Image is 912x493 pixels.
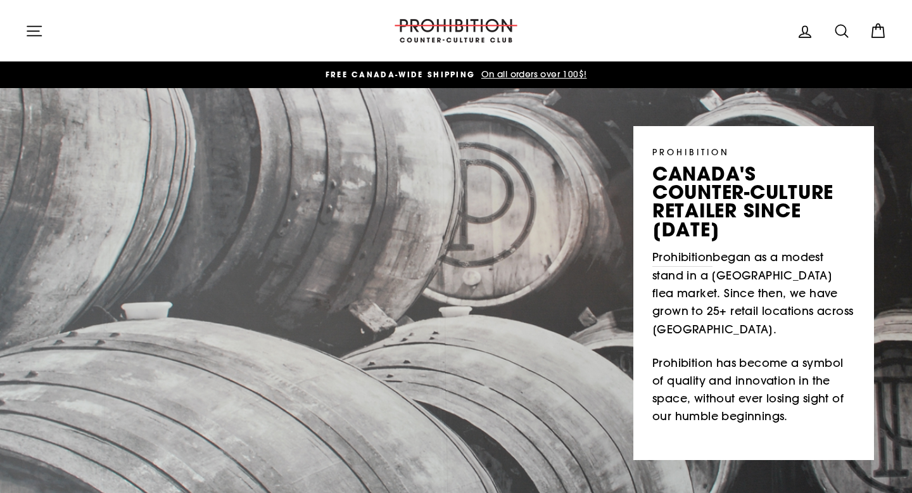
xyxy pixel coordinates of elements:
a: FREE CANADA-WIDE SHIPPING On all orders over 100$! [28,68,883,82]
p: Prohibition has become a symbol of quality and innovation in the space, without ever losing sight... [652,354,855,426]
span: On all orders over 100$! [478,68,587,80]
img: PROHIBITION COUNTER-CULTURE CLUB [393,19,519,42]
p: canada's counter-culture retailer since [DATE] [652,165,855,239]
span: FREE CANADA-WIDE SHIPPING [326,69,476,80]
a: Prohibition [652,248,712,267]
p: began as a modest stand in a [GEOGRAPHIC_DATA] flea market. Since then, we have grown to 25+ reta... [652,248,855,338]
p: PROHIBITION [652,145,855,158]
